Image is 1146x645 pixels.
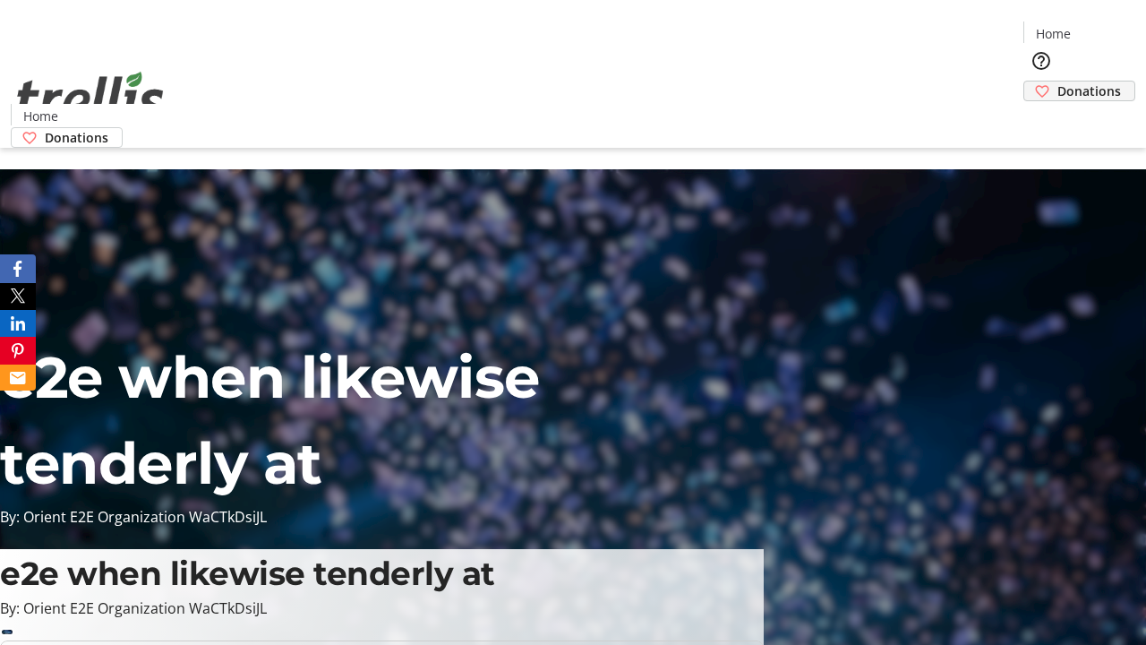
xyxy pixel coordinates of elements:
span: Home [23,107,58,125]
img: Orient E2E Organization WaCTkDsiJL's Logo [11,52,170,142]
a: Home [12,107,69,125]
a: Donations [11,127,123,148]
a: Home [1024,24,1082,43]
span: Home [1036,24,1071,43]
button: Help [1023,43,1059,79]
a: Donations [1023,81,1135,101]
span: Donations [45,128,108,147]
button: Cart [1023,101,1059,137]
span: Donations [1057,82,1121,100]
